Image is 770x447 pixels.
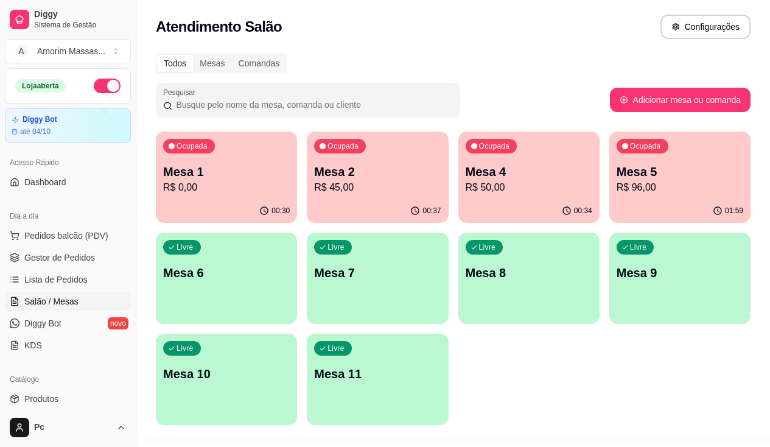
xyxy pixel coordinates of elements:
[609,233,751,324] button: LivreMesa 9
[34,9,126,20] span: Diggy
[172,99,453,111] input: Pesquisar
[314,180,441,195] p: R$ 45,00
[5,39,131,63] button: Select a team
[163,365,290,382] p: Mesa 10
[5,172,131,192] a: Dashboard
[617,180,743,195] p: R$ 96,00
[5,389,131,409] a: Produtos
[327,242,345,252] p: Livre
[630,141,661,151] p: Ocupada
[37,45,105,57] div: Amorim Massas ...
[660,15,751,39] button: Configurações
[327,343,345,353] p: Livre
[157,55,193,72] div: Todos
[479,141,510,151] p: Ocupada
[466,180,592,195] p: R$ 50,00
[24,393,58,405] span: Produtos
[23,115,57,124] article: Diggy Bot
[5,206,131,226] div: Dia a dia
[271,206,290,216] p: 00:30
[94,79,121,93] button: Alterar Status
[5,292,131,311] a: Salão / Mesas
[34,20,126,30] span: Sistema de Gestão
[314,163,441,180] p: Mesa 2
[307,132,448,223] button: OcupadaMesa 2R$ 45,0000:37
[610,88,751,112] button: Adicionar mesa ou comanda
[24,273,88,286] span: Lista de Pedidos
[24,295,79,308] span: Salão / Mesas
[617,163,743,180] p: Mesa 5
[466,163,592,180] p: Mesa 4
[177,141,208,151] p: Ocupada
[5,314,131,333] a: Diggy Botnovo
[5,108,131,143] a: Diggy Botaté 04/10
[163,87,200,97] label: Pesquisar
[617,264,743,281] p: Mesa 9
[193,55,231,72] div: Mesas
[5,226,131,245] button: Pedidos balcão (PDV)
[314,365,441,382] p: Mesa 11
[232,55,287,72] div: Comandas
[5,270,131,289] a: Lista de Pedidos
[24,252,95,264] span: Gestor de Pedidos
[630,242,647,252] p: Livre
[5,5,131,34] a: DiggySistema de Gestão
[24,339,42,351] span: KDS
[5,336,131,355] a: KDS
[479,242,496,252] p: Livre
[5,153,131,172] div: Acesso Rápido
[163,180,290,195] p: R$ 0,00
[15,79,66,93] div: Loja aberta
[458,233,600,324] button: LivreMesa 8
[156,334,297,425] button: LivreMesa 10
[307,233,448,324] button: LivreMesa 7
[163,264,290,281] p: Mesa 6
[177,343,194,353] p: Livre
[307,334,448,425] button: LivreMesa 11
[5,413,131,442] button: Pc
[422,206,441,216] p: 00:37
[327,141,359,151] p: Ocupada
[5,370,131,389] div: Catálogo
[24,176,66,188] span: Dashboard
[177,242,194,252] p: Livre
[24,317,61,329] span: Diggy Bot
[156,233,297,324] button: LivreMesa 6
[725,206,743,216] p: 01:59
[314,264,441,281] p: Mesa 7
[34,422,111,433] span: Pc
[156,132,297,223] button: OcupadaMesa 1R$ 0,0000:30
[609,132,751,223] button: OcupadaMesa 5R$ 96,0001:59
[574,206,592,216] p: 00:34
[5,248,131,267] a: Gestor de Pedidos
[458,132,600,223] button: OcupadaMesa 4R$ 50,0000:34
[156,17,282,37] h2: Atendimento Salão
[163,163,290,180] p: Mesa 1
[24,230,108,242] span: Pedidos balcão (PDV)
[466,264,592,281] p: Mesa 8
[15,45,27,57] span: A
[20,127,51,136] article: até 04/10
